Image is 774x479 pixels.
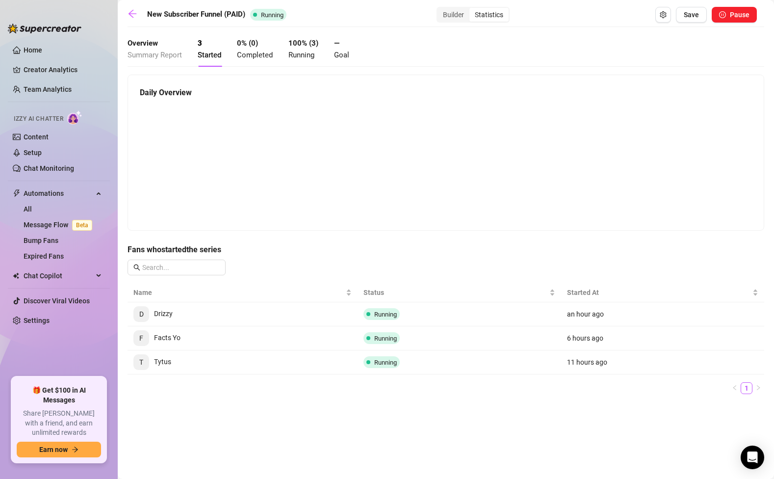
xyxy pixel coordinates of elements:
span: right [755,385,761,391]
a: Team Analytics [24,85,72,93]
span: Running [374,359,397,366]
strong: 3 [198,39,202,48]
span: Facts Yo [133,334,181,342]
div: Open Intercom Messenger [741,446,764,469]
span: Save [684,11,699,19]
button: Open Exit Rules [655,7,671,23]
h5: Fans who started the series [128,244,764,256]
button: Save Flow [676,7,707,23]
a: All [24,205,32,213]
span: Running [374,311,397,318]
span: Share [PERSON_NAME] with a friend, and earn unlimited rewards [17,409,101,438]
span: Tytus [133,358,171,366]
li: Previous Page [729,382,741,394]
span: 🎁 Get $100 in AI Messages [17,386,101,405]
span: arrow-right [72,446,78,453]
div: segmented control [437,7,510,23]
span: Automations [24,186,93,201]
h5: Daily Overview [140,87,752,99]
strong: 0 % ( 0 ) [237,39,258,48]
span: Izzy AI Chatter [14,114,63,124]
span: Name [133,287,344,298]
span: Drizzy [133,310,173,318]
th: Status [358,283,561,302]
span: Summary Report [128,51,182,59]
span: left [732,385,738,391]
strong: Overview [128,39,158,48]
a: Message FlowBeta [24,221,96,229]
span: Completed [237,51,273,59]
span: F [139,333,143,344]
a: Content [24,133,49,141]
span: Pause [730,11,749,19]
li: Next Page [752,382,764,394]
span: D [139,309,144,319]
span: arrow-left [128,9,137,19]
button: left [729,382,741,394]
th: Started At [561,283,764,302]
span: Beta [72,220,92,231]
a: Discover Viral Videos [24,297,90,305]
span: Goal [334,51,349,59]
div: Builder [438,8,469,22]
button: right [752,382,764,394]
th: Name [128,283,358,302]
td: 11 hours ago [561,350,764,374]
a: Setup [24,149,42,157]
span: Started At [567,287,750,298]
span: Chat Copilot [24,268,93,284]
span: T [139,357,143,368]
a: Bump Fans [24,237,58,244]
a: Expired Fans [24,252,64,260]
a: Home [24,46,42,54]
li: 1 [741,382,752,394]
span: Started [198,51,221,59]
img: logo-BBDzfeDw.svg [8,24,81,33]
strong: New Subscriber Funnel (PAID) [147,10,245,19]
div: Statistics [469,8,509,22]
span: pause-circle [719,11,726,18]
a: arrow-left [128,9,142,21]
span: Earn now [39,446,68,453]
span: Running [261,11,284,19]
td: an hour ago [561,302,764,326]
img: Chat Copilot [13,272,19,279]
span: Running [374,335,397,342]
strong: 100 % ( 3 ) [288,39,318,48]
span: thunderbolt [13,189,21,197]
a: 1 [741,383,752,394]
span: setting [660,11,667,18]
input: Search... [142,262,220,273]
strong: — [334,39,339,48]
a: Creator Analytics [24,62,102,78]
span: Running [288,51,314,59]
td: 6 hours ago [561,326,764,350]
span: search [133,264,140,271]
span: Status [363,287,547,298]
a: Settings [24,317,50,324]
img: AI Chatter [67,110,82,125]
a: Chat Monitoring [24,164,74,172]
button: Pause [712,7,757,23]
button: Earn nowarrow-right [17,442,101,457]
